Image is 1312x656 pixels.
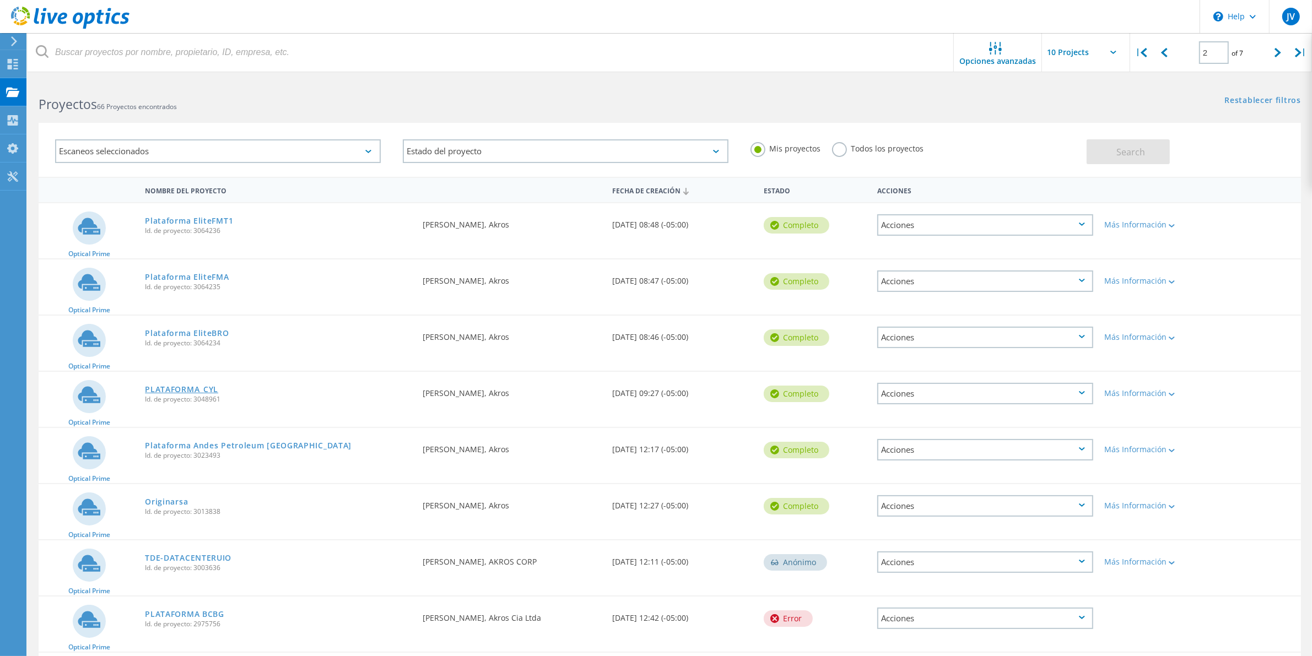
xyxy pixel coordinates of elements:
div: Estado [758,180,872,200]
div: Anónimo [764,554,827,571]
div: Acciones [877,551,1093,573]
div: Más Información [1104,502,1194,509]
div: Acciones [877,270,1093,292]
a: PLATAFORMA_CYL [145,386,218,393]
a: Plataforma EliteFMA [145,273,229,281]
span: Id. de proyecto: 3048961 [145,396,412,403]
span: Optical Prime [68,251,110,257]
div: [DATE] 12:17 (-05:00) [607,428,758,464]
div: completo [764,386,829,402]
div: completo [764,498,829,514]
span: Optical Prime [68,307,110,313]
div: [DATE] 12:27 (-05:00) [607,484,758,521]
span: Id. de proyecto: 3064235 [145,284,412,290]
div: | [1289,33,1312,72]
div: Acciones [877,495,1093,517]
div: Acciones [877,608,1093,629]
span: Id. de proyecto: 2975756 [145,621,412,627]
div: Nombre del proyecto [139,180,417,200]
span: of 7 [1232,48,1243,58]
button: Search [1087,139,1170,164]
span: Optical Prime [68,363,110,370]
a: Originarsa [145,498,188,506]
a: TDE-DATACENTERUIO [145,554,231,562]
span: Search [1116,146,1145,158]
span: Id. de proyecto: 3064234 [145,340,412,346]
span: Id. de proyecto: 3064236 [145,227,412,234]
a: Plataforma EliteBRO [145,329,229,337]
div: [PERSON_NAME], Akros [417,316,607,352]
span: Optical Prime [68,532,110,538]
div: [PERSON_NAME], Akros Cia Ltda [417,597,607,633]
div: completo [764,329,829,346]
span: Optical Prime [68,475,110,482]
div: Más Información [1104,558,1194,566]
div: Acciones [877,327,1093,348]
div: Acciones [877,439,1093,460]
div: Acciones [877,214,1093,236]
span: Optical Prime [68,419,110,426]
div: [PERSON_NAME], AKROS CORP [417,540,607,577]
a: Live Optics Dashboard [11,23,129,31]
div: [PERSON_NAME], Akros [417,428,607,464]
div: [PERSON_NAME], Akros [417,259,607,296]
div: Error [764,610,813,627]
label: Todos los proyectos [832,142,924,153]
div: Escaneos seleccionados [55,139,381,163]
span: Id. de proyecto: 3023493 [145,452,412,459]
div: [PERSON_NAME], Akros [417,203,607,240]
div: Fecha de creación [607,180,758,200]
div: [DATE] 08:46 (-05:00) [607,316,758,352]
label: Mis proyectos [751,142,821,153]
div: [PERSON_NAME], Akros [417,484,607,521]
div: Acciones [877,383,1093,404]
b: Proyectos [39,95,97,113]
span: 66 Proyectos encontrados [97,102,177,111]
div: completo [764,442,829,458]
div: Más Información [1104,221,1194,229]
div: Estado del proyecto [403,139,728,163]
a: Restablecer filtros [1225,96,1301,106]
div: Más Información [1104,333,1194,341]
a: Plataforma EliteFMT1 [145,217,233,225]
span: Id. de proyecto: 3013838 [145,508,412,515]
div: Acciones [872,180,1099,200]
div: [DATE] 08:47 (-05:00) [607,259,758,296]
a: PLATAFORMA BCBG [145,610,224,618]
div: [DATE] 08:48 (-05:00) [607,203,758,240]
div: completo [764,217,829,234]
div: Más Información [1104,446,1194,453]
div: [DATE] 12:11 (-05:00) [607,540,758,577]
div: [PERSON_NAME], Akros [417,372,607,408]
div: completo [764,273,829,290]
div: Más Información [1104,389,1194,397]
div: [DATE] 12:42 (-05:00) [607,597,758,633]
input: Buscar proyectos por nombre, propietario, ID, empresa, etc. [28,33,954,72]
span: Opciones avanzadas [960,57,1036,65]
span: Optical Prime [68,588,110,594]
span: Id. de proyecto: 3003636 [145,565,412,571]
span: JV [1287,12,1295,21]
svg: \n [1213,12,1223,21]
div: | [1130,33,1153,72]
a: Plataforma Andes Petroleum [GEOGRAPHIC_DATA] [145,442,352,449]
span: Optical Prime [68,644,110,650]
div: Más Información [1104,277,1194,285]
div: [DATE] 09:27 (-05:00) [607,372,758,408]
